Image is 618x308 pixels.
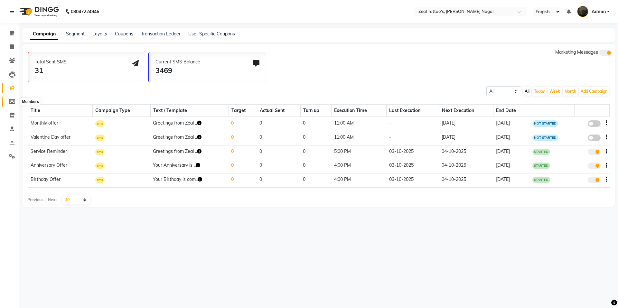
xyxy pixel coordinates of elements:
button: Today [532,87,547,96]
td: 0 [229,173,257,188]
label: true [588,177,601,183]
td: 0 [257,173,300,188]
th: Text / Template [150,105,229,117]
div: Current SMS Balance [155,59,200,65]
td: [DATE] [439,131,493,145]
td: Service Reminder [28,145,93,159]
th: Turn up [300,105,331,117]
th: Title [28,105,93,117]
div: 3469 [155,65,200,76]
td: 0 [229,159,257,173]
a: Campaign [30,28,58,40]
img: Admin [577,6,588,17]
th: Execution Time [332,105,387,117]
td: 5:00 PM [332,145,387,159]
img: logo [16,3,61,21]
td: 0 [229,145,257,159]
label: false [588,135,601,141]
td: 04-10-2025 [439,145,493,159]
td: 0 [257,159,300,173]
td: 4:00 PM [332,159,387,173]
td: Valentine Day offer [28,131,93,145]
td: 0 [300,145,331,159]
th: End Date [493,105,530,117]
td: Your Birthday is com.. [150,173,229,188]
a: User Specific Coupons [188,31,235,37]
button: Month [563,87,578,96]
td: - [387,131,439,145]
td: 03-10-2025 [387,173,439,188]
span: STARTED [532,163,550,169]
td: 11:00 AM [332,117,387,131]
span: STARTED [532,149,550,155]
span: NOT STARTED [532,135,558,141]
span: sms [95,149,105,155]
td: 04-10-2025 [439,159,493,173]
label: false [588,120,601,127]
td: 0 [257,131,300,145]
span: sms [95,120,105,127]
b: 08047224946 [71,3,99,21]
span: NOT STARTED [532,120,558,127]
td: 0 [300,173,331,188]
div: Total Sent SMS [35,59,67,65]
td: 4:00 PM [332,173,387,188]
button: All [523,87,531,96]
td: 04-10-2025 [439,173,493,188]
a: Coupons [115,31,133,37]
td: 0 [257,145,300,159]
td: Monthly offer [28,117,93,131]
a: Loyalty [92,31,107,37]
td: - [387,117,439,131]
div: 31 [35,65,67,76]
th: Actual Sent [257,105,300,117]
span: sms [95,163,105,169]
th: Target [229,105,257,117]
th: Last Execution [387,105,439,117]
label: true [588,149,601,155]
td: Your Anniversary is .. [150,159,229,173]
span: Admin [592,8,606,15]
td: 0 [229,131,257,145]
td: Anniversary Offer [28,159,93,173]
td: Greetings from Zeal .. [150,117,229,131]
td: 03-10-2025 [387,159,439,173]
td: 0 [229,117,257,131]
td: 0 [300,131,331,145]
a: Transaction Ledger [141,31,181,37]
th: Next Execution [439,105,493,117]
span: sms [95,177,105,183]
td: 0 [300,117,331,131]
button: Week [548,87,562,96]
td: [DATE] [493,131,530,145]
span: sms [95,135,105,141]
span: STARTED [532,177,550,183]
div: Members [20,98,41,106]
td: Greetings from Zeal .. [150,145,229,159]
th: Campaign Type [93,105,151,117]
td: 0 [257,117,300,131]
td: 11:00 AM [332,131,387,145]
td: Greetings from Zeal .. [150,131,229,145]
td: Birthday Offer [28,173,93,188]
td: 0 [300,159,331,173]
td: 03-10-2025 [387,145,439,159]
a: Segment [66,31,85,37]
td: [DATE] [493,159,530,173]
td: [DATE] [439,117,493,131]
td: [DATE] [493,173,530,188]
button: Add Campaign [579,87,609,96]
span: Marketing Messages [555,49,598,55]
td: [DATE] [493,145,530,159]
td: [DATE] [493,117,530,131]
label: true [588,163,601,169]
